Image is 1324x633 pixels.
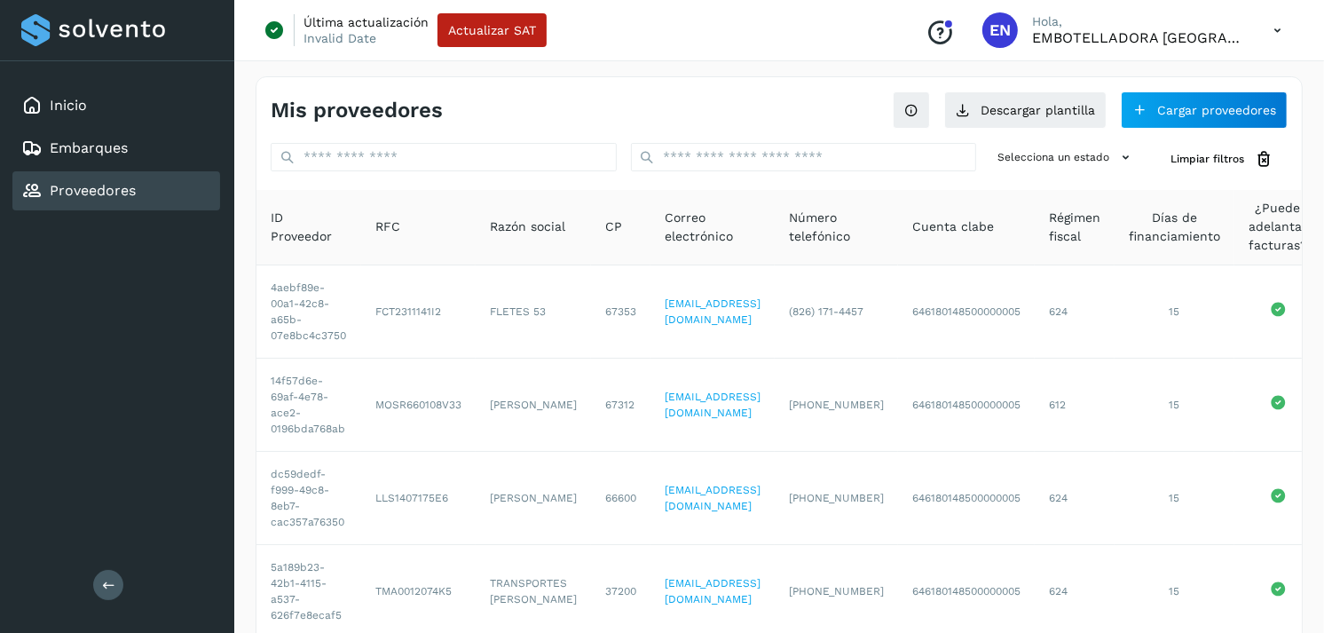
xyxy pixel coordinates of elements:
td: [PERSON_NAME] [476,452,591,545]
div: Inicio [12,86,220,125]
span: CP [605,218,622,236]
td: 624 [1035,265,1115,359]
span: Número telefónico [789,209,884,246]
button: Cargar proveedores [1121,91,1288,129]
span: ¿Puede adelantar facturas? [1249,199,1307,255]
td: 15 [1115,265,1234,359]
span: Razón social [490,218,565,236]
td: 646180148500000005 [898,359,1035,452]
span: Régimen fiscal [1049,209,1100,246]
a: [EMAIL_ADDRESS][DOMAIN_NAME] [665,484,761,512]
td: dc59dedf-f999-49c8-8eb7-cac357a76350 [256,452,361,545]
span: Correo electrónico [665,209,761,246]
td: 646180148500000005 [898,265,1035,359]
button: Selecciona un estado [990,143,1142,172]
a: [EMAIL_ADDRESS][DOMAIN_NAME] [665,577,761,605]
td: FCT2311141I2 [361,265,476,359]
a: [EMAIL_ADDRESS][DOMAIN_NAME] [665,391,761,419]
span: RFC [375,218,400,236]
h4: Mis proveedores [271,98,443,123]
td: LLS1407175E6 [361,452,476,545]
p: Invalid Date [303,30,376,46]
span: (826) 171-4457 [789,305,863,318]
td: 67312 [591,359,650,452]
td: FLETES 53 [476,265,591,359]
a: Proveedores [50,182,136,199]
td: 67353 [591,265,650,359]
span: ID Proveedor [271,209,347,246]
div: Embarques [12,129,220,168]
td: 15 [1115,359,1234,452]
td: 66600 [591,452,650,545]
td: MOSR660108V33 [361,359,476,452]
button: Limpiar filtros [1156,143,1288,176]
span: [PHONE_NUMBER] [789,585,884,597]
p: EMBOTELLADORA NIAGARA DE MEXICO [1032,29,1245,46]
td: 646180148500000005 [898,452,1035,545]
div: Proveedores [12,171,220,210]
span: Días de financiamiento [1129,209,1220,246]
td: [PERSON_NAME] [476,359,591,452]
span: [PHONE_NUMBER] [789,492,884,504]
span: Actualizar SAT [448,24,536,36]
button: Descargar plantilla [944,91,1107,129]
td: 612 [1035,359,1115,452]
a: Embarques [50,139,128,156]
span: Limpiar filtros [1170,151,1244,167]
button: Actualizar SAT [437,13,547,47]
span: Cuenta clabe [912,218,994,236]
td: 15 [1115,452,1234,545]
p: Última actualización [303,14,429,30]
td: 624 [1035,452,1115,545]
a: Inicio [50,97,87,114]
span: [PHONE_NUMBER] [789,399,884,411]
p: Hola, [1032,14,1245,29]
td: 14f57d6e-69af-4e78-ace2-0196bda768ab [256,359,361,452]
a: [EMAIL_ADDRESS][DOMAIN_NAME] [665,297,761,326]
td: 4aebf89e-00a1-42c8-a65b-07e8bc4c3750 [256,265,361,359]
